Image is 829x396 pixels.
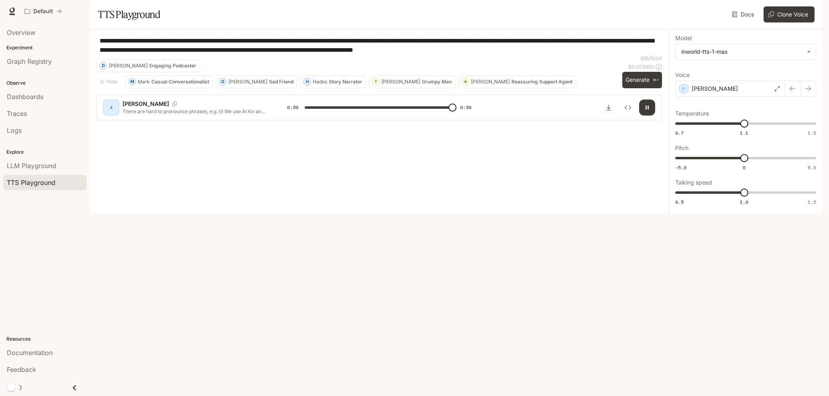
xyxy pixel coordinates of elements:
[228,79,267,84] p: [PERSON_NAME]
[458,75,576,88] button: A[PERSON_NAME]Reassuring Support Agent
[601,100,617,116] button: Download audio
[122,100,169,108] p: [PERSON_NAME]
[151,79,209,84] p: Casual Conversationalist
[511,79,572,84] p: Reassuring Support Agent
[216,75,297,88] button: O[PERSON_NAME]Sad Friend
[329,79,362,84] p: Story Narrator
[381,79,420,84] p: [PERSON_NAME]
[675,130,684,136] span: 0.7
[138,79,150,84] p: Mark
[33,8,53,15] p: Default
[313,79,327,84] p: Hades
[96,75,122,88] button: Hide
[740,130,748,136] span: 1.1
[808,164,816,171] span: 5.0
[100,59,107,72] div: D
[303,75,311,88] div: H
[675,35,692,41] p: Model
[128,75,136,88] div: M
[764,6,815,22] button: Clone Voice
[149,63,196,68] p: Engaging Podcaster
[98,6,160,22] h1: TTS Playground
[122,108,268,115] p: There are hard to pronounce phrases, e.g. (i) We use ArXiv and LaTeX (ii) It cost $5.6 million (i...
[675,164,686,171] span: -5.0
[462,75,469,88] div: A
[692,85,738,93] p: [PERSON_NAME]
[169,102,180,106] button: Copy Voice ID
[269,79,293,84] p: Sad Friend
[730,6,757,22] a: Docs
[300,75,366,88] button: HHadesStory Narrator
[640,55,662,62] p: 335 / 1000
[96,59,200,72] button: D[PERSON_NAME]Engaging Podcaster
[109,63,148,68] p: [PERSON_NAME]
[743,164,745,171] span: 0
[422,79,452,84] p: Grumpy Man
[21,3,65,19] button: All workspaces
[675,72,690,78] p: Voice
[675,199,684,205] span: 0.5
[676,44,816,59] div: inworld-tts-1-max
[808,199,816,205] span: 1.5
[471,79,510,84] p: [PERSON_NAME]
[460,104,471,112] span: 0:39
[372,75,379,88] div: T
[628,63,654,70] p: $ 0.003350
[622,72,662,88] button: Generate⌘⏎
[808,130,816,136] span: 1.5
[369,75,455,88] button: T[PERSON_NAME]Grumpy Man
[287,104,298,112] span: 0:39
[620,100,636,116] button: Inspect
[125,75,213,88] button: MMarkCasual Conversationalist
[675,145,688,151] p: Pitch
[675,180,712,185] p: Talking speed
[219,75,226,88] div: O
[105,101,118,114] div: J
[740,199,748,205] span: 1.0
[675,111,709,116] p: Temperature
[653,78,659,83] p: ⌘⏎
[681,48,803,56] div: inworld-tts-1-max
